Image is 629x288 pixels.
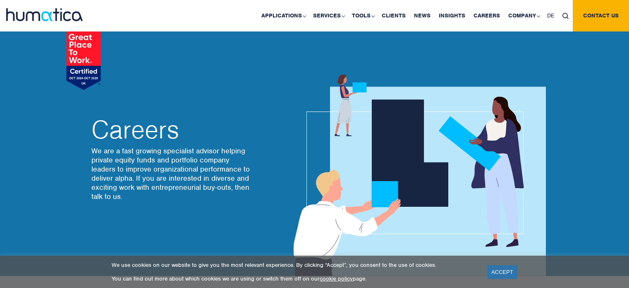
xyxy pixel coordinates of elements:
[286,75,546,276] img: about_banner1
[91,146,253,201] p: We are a fast growing specialist advisor helping private equity funds and portfolio company leade...
[562,13,569,19] img: search_icon
[487,265,517,279] a: ACCEPT
[547,12,554,19] span: DE
[320,275,353,282] a: cookie policy
[112,261,477,269] p: We use cookies on our website to give you the most relevant experience. By clicking “Accept”, you...
[6,8,83,21] img: logo
[112,275,477,282] p: You can find out more about which cookies we are using or switch them off on our page.
[91,117,253,142] h2: Careers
